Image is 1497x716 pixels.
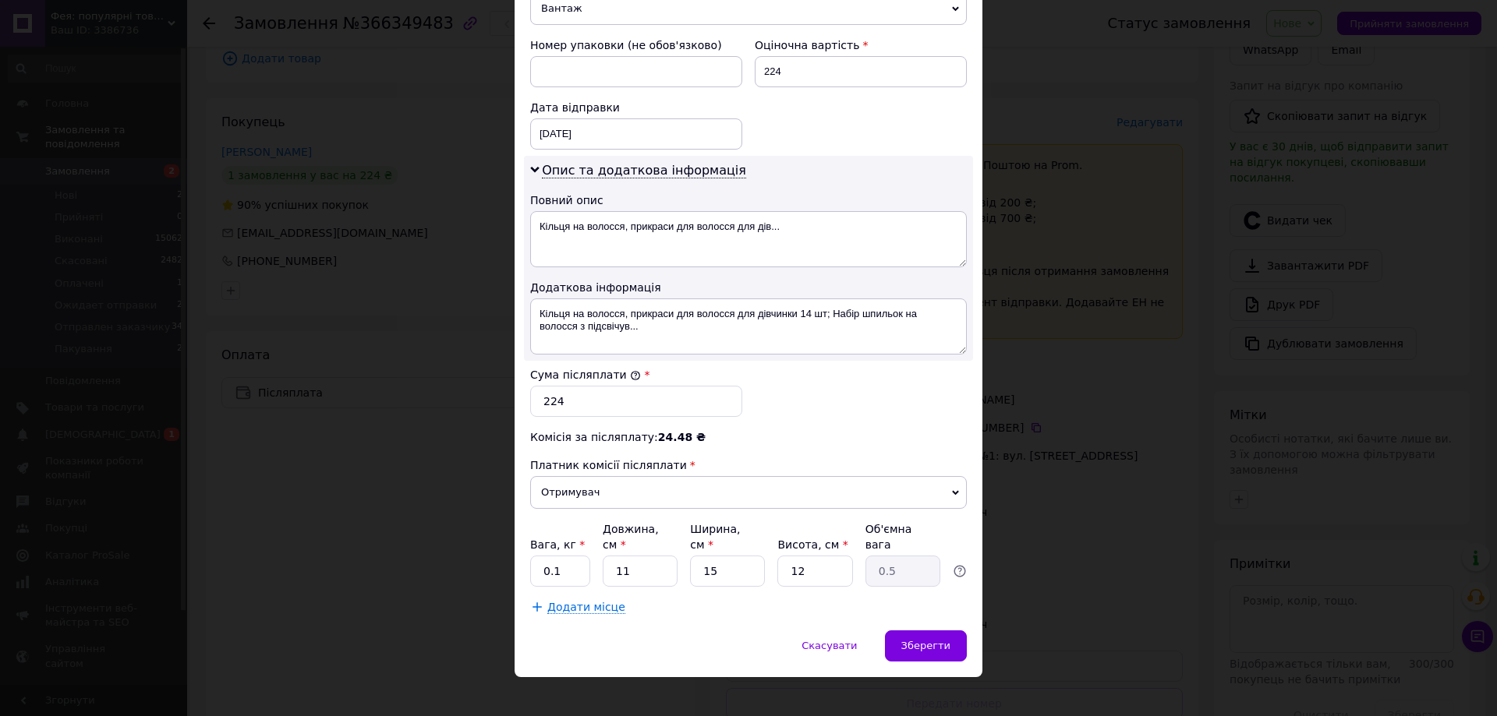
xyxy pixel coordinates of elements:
[530,476,967,509] span: Отримувач
[755,37,967,53] div: Оціночна вартість
[802,640,857,651] span: Скасувати
[530,37,742,53] div: Номер упаковки (не обов'язково)
[690,523,740,551] label: Ширина, см
[865,521,940,552] div: Об'ємна вага
[547,601,625,614] span: Додати місце
[603,523,659,551] label: Довжина, см
[530,280,967,295] div: Додаткова інформація
[777,538,848,551] label: Висота, см
[542,163,746,178] span: Опис та додаткова інформація
[530,192,967,208] div: Повний опис
[901,640,950,651] span: Зберегти
[530,100,742,115] div: Дата відправки
[530,211,967,267] textarea: Кільця на волосся, прикраси для волосся для дів...
[530,538,585,551] label: Вага, кг
[530,459,687,471] span: Платник комісії післяплати
[658,431,706,443] span: 24.48 ₴
[530,429,967,445] div: Комісія за післяплату:
[530,369,641,381] label: Сума післяплати
[530,298,967,354] textarea: Кільця на волосся, прикраси для волосся для дівчинки 14 шт; Набір шпильок на волосся з підсвічув...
